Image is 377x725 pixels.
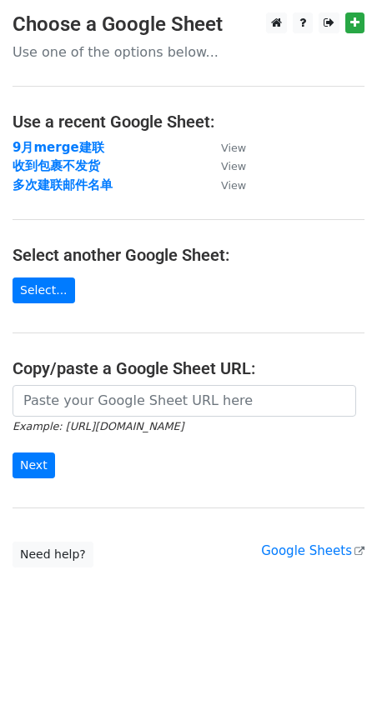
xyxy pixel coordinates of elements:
h3: Choose a Google Sheet [13,12,364,37]
small: View [221,160,246,172]
a: 收到包裹不发货 [13,158,100,173]
a: Need help? [13,542,93,567]
h4: Use a recent Google Sheet: [13,112,364,132]
a: View [204,140,246,155]
h4: Copy/paste a Google Sheet URL: [13,358,364,378]
a: View [204,158,246,173]
small: View [221,142,246,154]
p: Use one of the options below... [13,43,364,61]
small: View [221,179,246,192]
input: Paste your Google Sheet URL here [13,385,356,417]
h4: Select another Google Sheet: [13,245,364,265]
a: Select... [13,277,75,303]
a: 9月merge建联 [13,140,104,155]
a: 多次建联邮件名单 [13,177,113,192]
small: Example: [URL][DOMAIN_NAME] [13,420,183,432]
input: Next [13,452,55,478]
a: Google Sheets [261,543,364,558]
a: View [204,177,246,192]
